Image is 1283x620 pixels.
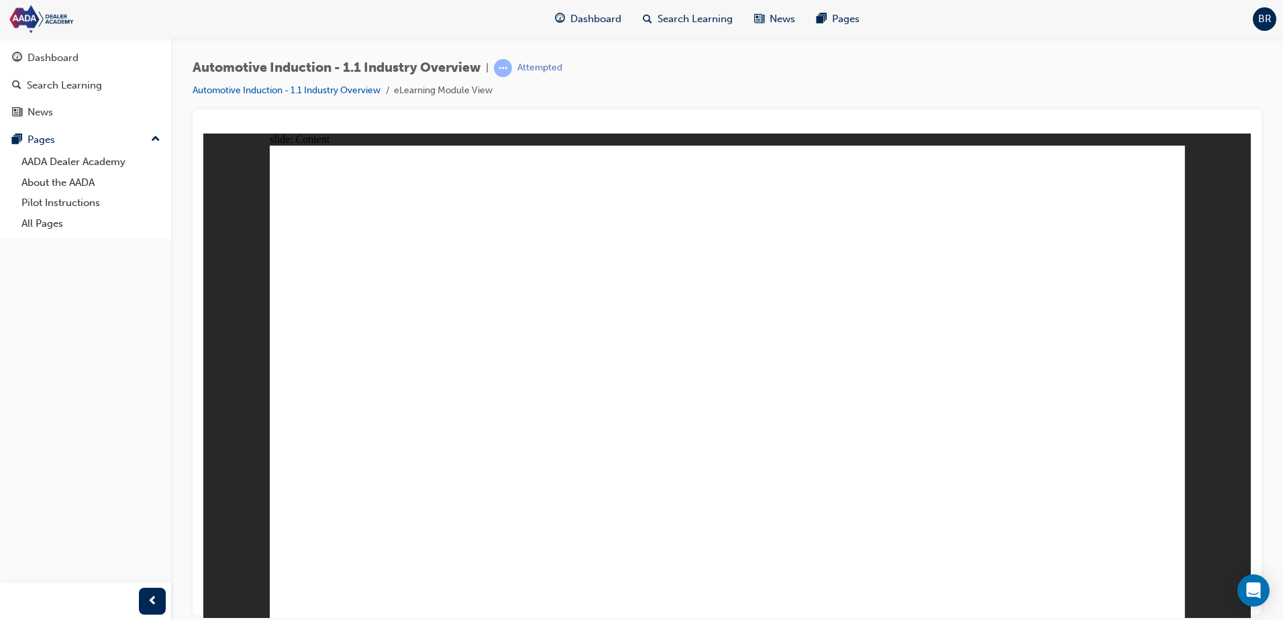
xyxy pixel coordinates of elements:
[193,85,380,96] a: Automotive Induction - 1.1 Industry Overview
[394,83,493,99] li: eLearning Module View
[643,11,652,28] span: search-icon
[770,11,795,27] span: News
[555,11,565,28] span: guage-icon
[817,11,827,28] span: pages-icon
[806,5,870,33] a: pages-iconPages
[16,172,166,193] a: About the AADA
[5,73,166,98] a: Search Learning
[832,11,860,27] span: Pages
[27,78,102,93] div: Search Learning
[5,127,166,152] button: Pages
[28,132,55,148] div: Pages
[12,80,21,92] span: search-icon
[16,152,166,172] a: AADA Dealer Academy
[12,52,22,64] span: guage-icon
[743,5,806,33] a: news-iconNews
[544,5,632,33] a: guage-iconDashboard
[5,100,166,125] a: News
[193,60,480,76] span: Automotive Induction - 1.1 Industry Overview
[494,59,512,77] span: learningRecordVerb_ATTEMPT-icon
[16,193,166,213] a: Pilot Instructions
[5,43,166,127] button: DashboardSearch LearningNews
[658,11,733,27] span: Search Learning
[28,105,53,120] div: News
[28,50,79,66] div: Dashboard
[12,107,22,119] span: news-icon
[1258,11,1272,27] span: BR
[148,593,158,610] span: prev-icon
[5,46,166,70] a: Dashboard
[12,134,22,146] span: pages-icon
[1237,574,1270,607] div: Open Intercom Messenger
[517,62,562,74] div: Attempted
[1253,7,1276,31] button: BR
[570,11,621,27] span: Dashboard
[754,11,764,28] span: news-icon
[151,131,160,148] span: up-icon
[7,4,161,34] img: Trak
[632,5,743,33] a: search-iconSearch Learning
[486,60,489,76] span: |
[16,213,166,234] a: All Pages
